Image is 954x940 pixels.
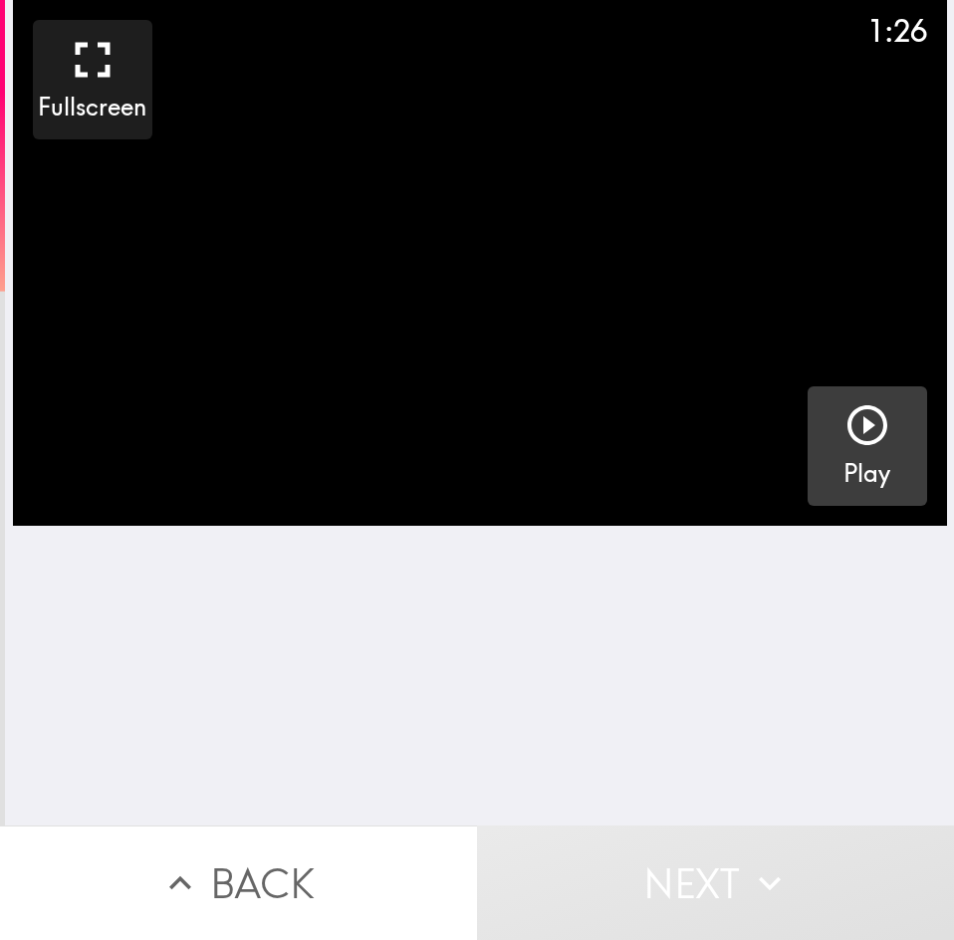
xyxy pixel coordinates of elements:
button: Play [808,386,927,506]
button: Fullscreen [33,20,152,139]
h5: Play [843,457,890,491]
button: Next [477,825,954,940]
h5: Fullscreen [38,91,146,124]
div: 1:26 [867,10,927,52]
